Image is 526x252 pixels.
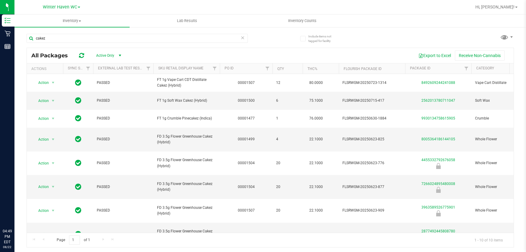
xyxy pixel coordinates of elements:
[241,34,245,42] span: Clear
[6,204,24,222] iframe: Resource center
[306,78,326,87] span: 80.0000
[210,63,220,74] a: Filter
[476,66,494,70] a: Category
[306,159,326,167] span: 22.1000
[75,96,81,105] span: In Sync
[308,34,339,43] span: Include items not tagged for facility
[31,67,61,71] div: Actions
[306,206,326,215] span: 22.1000
[277,67,284,71] a: Qty
[97,231,150,237] span: PASSED
[49,97,57,105] span: select
[342,80,402,86] span: FLSRWGM-20250723-1314
[238,116,255,120] a: 00001477
[238,98,255,103] a: 00001500
[49,183,57,191] span: select
[97,136,150,142] span: PASSED
[276,136,299,142] span: 4
[306,183,326,191] span: 22.1000
[404,187,472,193] div: Newly Received
[238,81,255,85] a: 00001507
[69,235,80,245] input: 1
[3,245,12,249] p: 08/22
[98,66,145,70] a: External Lab Test Result
[75,183,81,191] span: In Sync
[475,231,521,237] span: Whole Flower
[306,230,326,239] span: 19.3000
[49,159,57,167] span: select
[33,159,49,167] span: Action
[157,77,216,88] span: FT 1g Vape Cart CDT Distillate Cakez (Hybrid)
[49,135,57,144] span: select
[97,184,150,190] span: PASSED
[97,80,150,86] span: PASSED
[33,97,49,105] span: Action
[33,114,49,123] span: Action
[404,210,472,216] div: Newly Received
[33,206,49,215] span: Action
[342,208,402,213] span: FLSRWGM-20250623-909
[97,116,150,121] span: PASSED
[157,205,216,216] span: FD 3.5g Flower Greenhouse Cakez (Hybrid)
[475,184,521,190] span: Whole Flower
[342,231,402,237] span: FLSRWGM-20250423-1090
[276,116,299,121] span: 1
[157,157,216,169] span: FD 3.5g Flower Greenhouse Cakez (Hybrid)
[306,135,326,144] span: 22.1000
[5,43,11,49] inline-svg: Reports
[49,78,57,87] span: select
[461,63,471,74] a: Filter
[33,230,49,238] span: Action
[276,231,299,237] span: 20
[475,160,521,166] span: Whole Flower
[52,235,95,245] span: Page of 1
[307,67,317,71] a: THC%
[342,116,402,121] span: FLSRWGM-20250630-1884
[344,67,382,71] a: Flourish Package ID
[157,181,216,193] span: FD 3.5g Flower Greenhouse Cakez (Hybrid)
[5,18,11,24] inline-svg: Inventory
[410,66,430,70] a: Package ID
[97,208,150,213] span: PASSED
[475,5,515,9] span: Hi, [PERSON_NAME]!
[238,137,255,141] a: 00001499
[49,206,57,215] span: select
[97,160,150,166] span: PASSED
[75,78,81,87] span: In Sync
[276,98,299,104] span: 6
[306,114,326,123] span: 76.0000
[75,159,81,167] span: In Sync
[263,63,272,74] a: Filter
[157,98,216,104] span: FT 1g Soft Wax Cakez (Hybrid)
[157,228,216,240] span: FD 3.5g Flower Greenhouse Cakez (Hybrid)
[49,230,57,238] span: select
[43,5,77,10] span: Winter Haven WC
[421,137,455,141] a: 8005364186144105
[157,134,216,145] span: FD 3.5g Flower Greenhouse Cakez (Hybrid)
[169,18,205,24] span: Lab Results
[5,30,11,37] inline-svg: Retail
[342,136,402,142] span: FLSRWGM-20250623-825
[475,208,521,213] span: Whole Flower
[75,230,81,238] span: In Sync
[157,116,216,121] span: FT 1g Crumble Pinecakez (Indica)
[33,135,49,144] span: Action
[421,98,455,103] a: 2562013780711047
[470,235,508,244] span: 1 - 10 of 10 items
[238,208,255,212] a: 00001507
[404,163,472,169] div: Newly Received
[342,184,402,190] span: FLSRWGM-20250623-877
[276,160,299,166] span: 20
[421,158,455,162] a: 4455332792676058
[33,183,49,191] span: Action
[421,229,455,233] a: 2877492445808780
[14,18,130,24] span: Inventory
[49,114,57,123] span: select
[245,14,360,27] a: Inventory Counts
[27,34,248,43] input: Search Package ID, Item Name, SKU, Lot or Part Number...
[75,206,81,215] span: In Sync
[421,182,455,186] a: 7266024895480008
[276,208,299,213] span: 20
[238,161,255,165] a: 00001504
[33,78,49,87] span: Action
